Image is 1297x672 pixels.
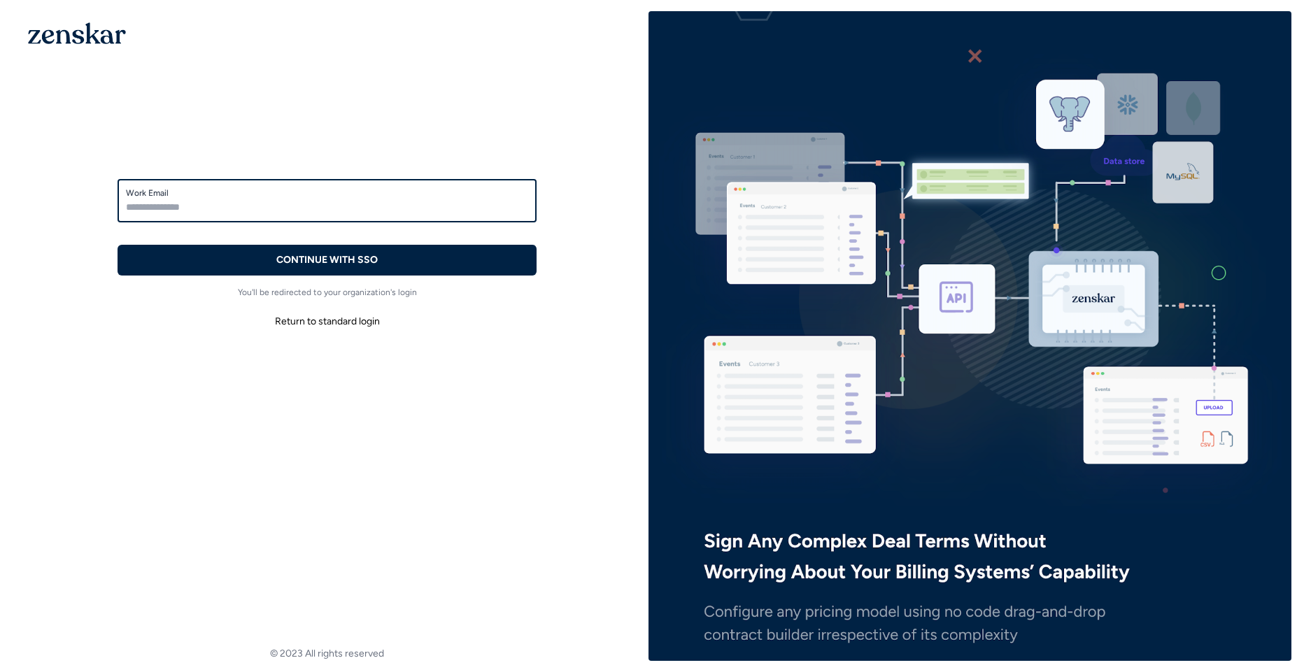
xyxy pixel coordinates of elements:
[118,245,537,276] button: CONTINUE WITH SSO
[276,253,378,267] p: CONTINUE WITH SSO
[126,187,528,199] label: Work Email
[118,287,537,298] p: You'll be redirected to your organization's login
[28,22,126,44] img: 1OGAJ2xQqyY4LXKgY66KYq0eOWRCkrZdAb3gUhuVAqdWPZE9SRJmCz+oDMSn4zDLXe31Ii730ItAGKgCKgCCgCikA4Av8PJUP...
[6,647,648,661] footer: © 2023 All rights reserved
[118,309,537,334] button: Return to standard login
